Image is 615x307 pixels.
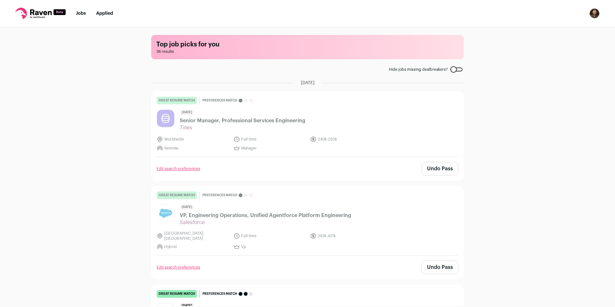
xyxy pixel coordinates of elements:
[157,110,174,127] img: d17ea785da9c600cac8bb06b05bab6789ef0efd3ce6f22e02db6b18e38ac0135.jpg
[310,231,383,241] li: 263k-421k
[202,291,237,297] span: Preferences match
[157,231,230,241] li: [GEOGRAPHIC_DATA], [GEOGRAPHIC_DATA]
[202,97,237,104] span: Preferences match
[180,219,351,226] span: Salesforce
[234,145,307,151] li: Manager
[180,125,305,131] span: Tines
[157,145,230,151] li: Remote
[422,162,458,175] button: Undo Pass
[589,8,600,19] button: Open dropdown
[152,186,463,255] a: great resume match Preferences match [DATE] VP, Engineering Operations, Unified Agentforce Platfo...
[157,191,197,199] div: great resume match
[310,136,383,142] li: 240k-250k
[422,261,458,274] button: Undo Pass
[157,97,197,104] div: great resume match
[202,192,237,198] span: Preferences match
[180,109,194,116] span: [DATE]
[156,40,459,49] h1: Top job picks for you
[180,117,305,125] span: Senior Manager, Professional Services Engineering
[152,92,463,157] a: great resume match Preferences match [DATE] Senior Manager, Professional Services Engineering Tin...
[157,290,197,298] div: great resume match
[157,265,200,270] a: Edit search preferences
[234,244,307,250] li: Vp
[301,80,315,86] span: [DATE]
[589,8,600,19] img: 3409771-medium_jpg
[156,49,459,54] span: 36 results
[157,244,230,250] li: Hybrid
[157,136,230,142] li: Worldwide
[234,231,307,241] li: Full time
[180,204,194,210] span: [DATE]
[180,212,351,219] span: VP, Engineering Operations, Unified Agentforce Platform Engineering
[76,11,86,16] a: Jobs
[157,166,200,171] a: Edit search preferences
[389,67,448,72] span: Hide jobs missing dealbreakers?
[234,136,307,142] li: Full time
[157,205,174,222] img: a15e16b4a572e6d789ff6890fffe31942b924de32350d3da2095d3676c91ed56.jpg
[96,11,113,16] a: Applied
